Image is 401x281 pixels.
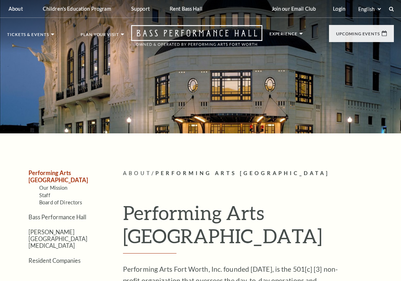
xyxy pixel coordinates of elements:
[39,185,68,191] a: Our Mission
[357,6,382,12] select: Select:
[29,257,81,264] a: Resident Companies
[336,32,380,40] p: Upcoming Events
[29,169,88,183] a: Performing Arts [GEOGRAPHIC_DATA]
[29,214,86,220] a: Bass Performance Hall
[123,169,394,178] p: /
[7,32,49,40] p: Tickets & Events
[123,201,394,254] h1: Performing Arts [GEOGRAPHIC_DATA]
[39,199,82,205] a: Board of Directors
[81,32,119,40] p: Plan Your Visit
[29,229,87,249] a: [PERSON_NAME][GEOGRAPHIC_DATA][MEDICAL_DATA]
[131,6,150,12] p: Support
[155,170,329,176] span: Performing Arts [GEOGRAPHIC_DATA]
[39,192,50,198] a: Staff
[43,6,111,12] p: Children's Education Program
[9,6,23,12] p: About
[170,6,202,12] p: Rent Bass Hall
[123,170,151,176] span: About
[269,32,298,40] p: Experience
